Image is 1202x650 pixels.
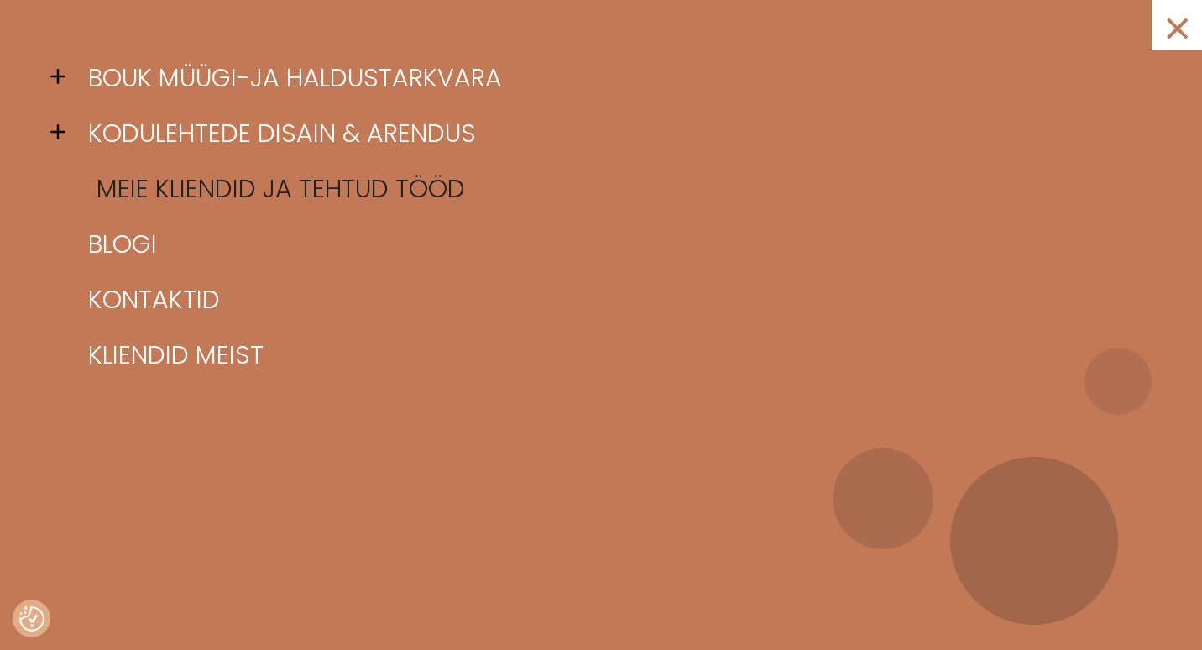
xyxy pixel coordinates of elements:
[19,606,44,632] img: Revisit consent button
[76,50,1152,106] a: BOUK müügi-ja haldustarkvara
[84,161,1160,217] a: Meie kliendid ja tehtud tööd
[76,328,1152,383] a: Kliendid meist
[76,217,1152,272] a: Blogi
[76,106,1152,161] a: Kodulehtede disain & arendus
[19,606,44,632] button: Nõusolekueelistused
[76,272,1152,328] a: Kontaktid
